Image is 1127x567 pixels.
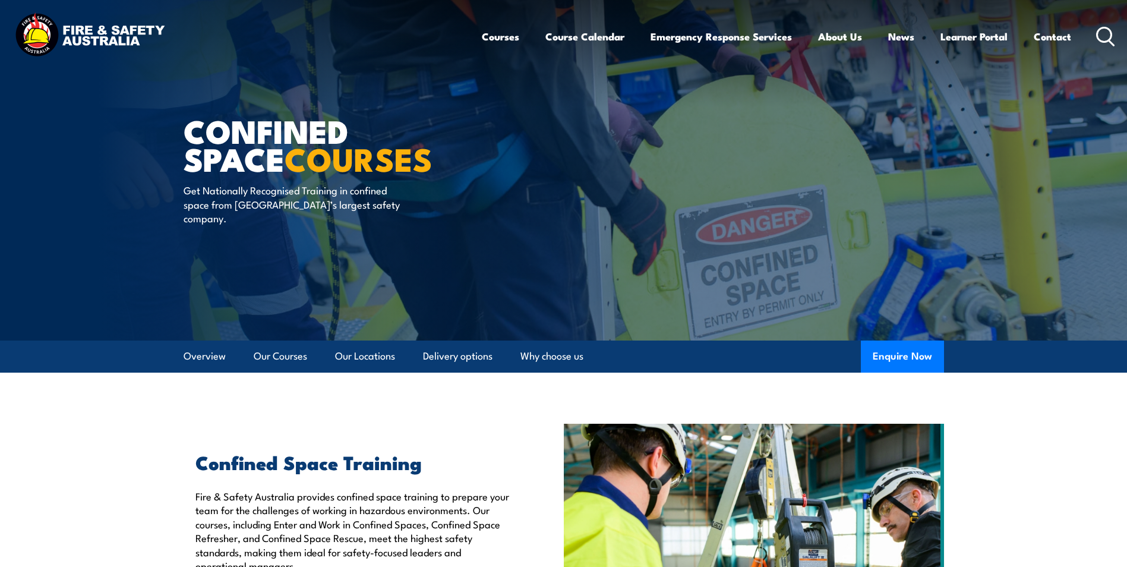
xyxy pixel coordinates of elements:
a: Our Courses [254,341,307,372]
button: Enquire Now [861,341,944,373]
a: Overview [184,341,226,372]
h2: Confined Space Training [195,453,509,470]
a: Contact [1034,21,1071,52]
a: Our Locations [335,341,395,372]
strong: COURSES [285,133,433,182]
a: Learner Portal [940,21,1008,52]
a: News [888,21,914,52]
a: Course Calendar [545,21,624,52]
h1: Confined Space [184,116,477,172]
a: Why choose us [520,341,583,372]
a: Emergency Response Services [651,21,792,52]
p: Get Nationally Recognised Training in confined space from [GEOGRAPHIC_DATA]’s largest safety comp... [184,183,400,225]
a: Courses [482,21,519,52]
a: About Us [818,21,862,52]
a: Delivery options [423,341,493,372]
